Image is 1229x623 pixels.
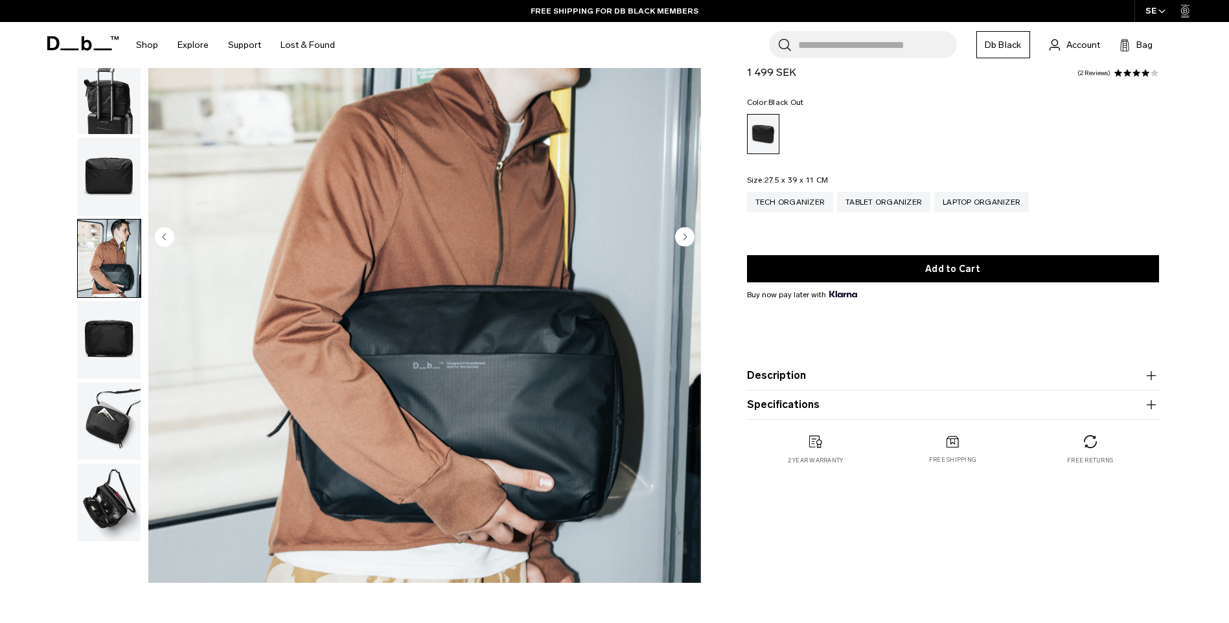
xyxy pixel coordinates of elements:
button: Ramverk Laptop Organizer 16" Black Out [77,137,141,216]
a: FREE SHIPPING FOR DB BLACK MEMBERS [531,5,698,17]
a: 2 reviews [1077,70,1110,76]
nav: Main Navigation [126,22,345,68]
legend: Color: [747,98,804,106]
span: Black Out [768,98,803,107]
button: Add to Cart [747,255,1159,282]
a: Lost & Found [281,22,335,68]
span: 1 499 SEK [747,66,796,78]
button: Ramverk Laptop Organizer 16" Black Out [77,382,141,461]
a: Support [228,22,261,68]
button: Previous slide [155,227,174,249]
img: Ramverk Laptop Organizer 16" Black Out [78,464,141,541]
span: Account [1066,38,1100,52]
img: Ramverk Laptop Organizer 16" Black Out [78,57,141,135]
img: Ramverk Laptop Organizer 16" Black Out [78,138,141,216]
a: Tablet Organizer [837,192,930,212]
button: Description [747,368,1159,383]
a: Shop [136,22,158,68]
img: Ramverk Laptop Organizer 16" Black Out [78,383,141,460]
button: Ramverk Laptop Organizer 16" Black Out [77,463,141,542]
a: Laptop Organizer [934,192,1029,212]
button: Ramverk Laptop Organizer 16" Black Out [77,219,141,298]
p: 2 year warranty [788,456,844,465]
img: Ramverk Laptop Organizer 16" Black Out [78,220,141,297]
legend: Size: [747,176,829,184]
a: Black Out [747,114,779,154]
p: Free shipping [929,455,976,464]
span: Bag [1136,38,1153,52]
button: Ramverk Laptop Organizer 16" Black Out [77,300,141,379]
a: Tech Organizer [747,192,834,212]
span: 27.5 x 39 x 11 CM [764,176,828,185]
a: Db Black [976,31,1030,58]
img: Ramverk Laptop Organizer 16" Black Out [78,301,141,379]
button: Specifications [747,397,1159,413]
a: Explore [178,22,209,68]
a: Account [1050,37,1100,52]
span: Buy now pay later with [747,289,857,300]
button: Ramverk Laptop Organizer 16" Black Out [77,56,141,135]
button: Next slide [675,227,695,249]
p: Free returns [1067,456,1113,465]
button: Bag [1120,37,1153,52]
img: {"height" => 20, "alt" => "Klarna"} [829,291,857,297]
